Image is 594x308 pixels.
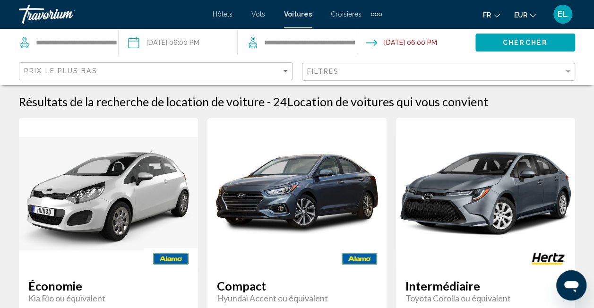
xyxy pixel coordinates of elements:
[217,279,377,293] span: Compact
[366,28,437,57] button: Drop-off date: Sep 18, 2025 06:00 PM
[251,10,265,18] a: Vols
[503,39,548,47] span: Chercher
[483,8,500,22] button: Change language
[551,4,575,24] button: User Menu
[19,5,203,24] a: Travorium
[396,138,575,250] img: primary.png
[287,94,488,109] span: Location de voitures qui vous convient
[24,68,290,76] mat-select: Sort by
[144,248,198,269] img: ALAMO
[332,248,387,269] img: ALAMO
[19,94,265,109] h1: Résultats de la recherche de location de voiture
[207,150,387,238] img: primary.png
[405,293,566,303] span: Toyota Corolla ou équivalent
[128,28,199,57] button: Pickup date: Sep 06, 2025 06:00 PM
[514,8,536,22] button: Change currency
[302,62,576,82] button: Filter
[28,279,189,293] span: Économie
[331,10,362,18] a: Croisières
[217,293,377,303] span: Hyundai Accent ou équivalent
[213,10,232,18] a: Hôtels
[405,279,566,293] span: Intermédiaire
[273,94,488,109] h2: 24
[28,293,189,303] span: Kia Rio ou équivalent
[475,34,575,51] button: Chercher
[19,137,198,250] img: primary.png
[483,11,491,19] span: fr
[521,248,575,269] img: HERTZ
[514,11,527,19] span: EUR
[307,68,339,75] span: Filtres
[371,7,382,22] button: Extra navigation items
[24,67,97,75] span: Prix ​​le plus bas
[284,10,312,18] a: Voitures
[556,270,586,300] iframe: Bouton de lancement de la fenêtre de messagerie
[267,94,271,109] span: -
[558,9,568,19] span: EL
